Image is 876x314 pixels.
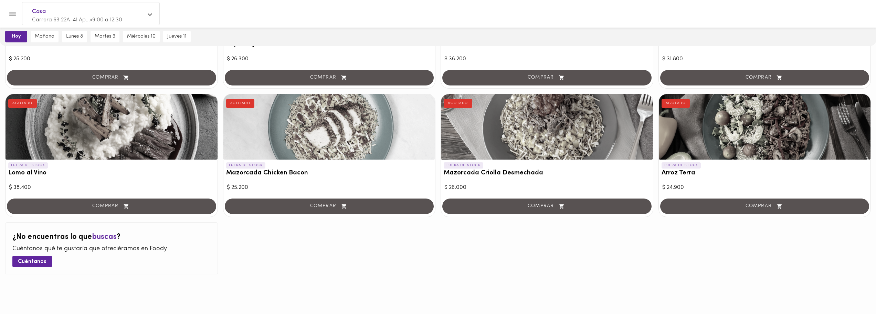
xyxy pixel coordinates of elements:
h3: Lomo al Vino [8,170,215,177]
button: Menu [4,6,21,22]
div: $ 25.200 [9,55,214,63]
span: miércoles 10 [127,33,156,40]
button: lunes 8 [62,31,87,42]
div: $ 24.900 [662,184,867,192]
div: Lomo al Vino [6,94,218,160]
h3: Mazorcada Criolla Desmechada [444,170,650,177]
div: Arroz Terra [659,94,871,160]
span: buscas [92,233,117,241]
div: AGOTADO [226,99,255,108]
div: AGOTADO [444,99,472,108]
button: martes 9 [91,31,119,42]
h3: Arroz Terra [662,170,868,177]
div: $ 36.200 [444,55,650,63]
button: hoy [5,31,27,42]
p: FUERA DE STOCK [662,162,701,169]
p: Cuéntanos qué te gustaría que ofreciéramos en Foody [12,245,211,254]
h3: Mazorcada Chicken Bacon [226,170,433,177]
p: FUERA DE STOCK [444,162,483,169]
span: Carrera 63 22A-41 Ap... • 9:00 a 12:30 [32,17,122,23]
div: Mazorcada Chicken Bacon [223,94,435,160]
span: mañana [35,33,54,40]
div: $ 31.800 [662,55,867,63]
span: Cuéntanos [18,259,46,265]
button: jueves 11 [163,31,191,42]
span: hoy [10,33,22,40]
button: miércoles 10 [123,31,160,42]
span: martes 9 [95,33,115,40]
p: FUERA DE STOCK [8,162,48,169]
div: $ 26.000 [444,184,650,192]
div: AGOTADO [8,99,37,108]
iframe: Messagebird Livechat Widget [836,274,869,307]
span: Casa [32,7,143,16]
button: Cuéntanos [12,256,52,267]
div: AGOTADO [662,99,690,108]
h2: ¿No encuentras lo que ? [12,233,211,241]
div: $ 25.200 [227,184,432,192]
p: FUERA DE STOCK [226,162,266,169]
div: $ 38.400 [9,184,214,192]
button: mañana [31,31,59,42]
div: Mazorcada Criolla Desmechada [441,94,653,160]
span: lunes 8 [66,33,83,40]
span: jueves 11 [167,33,187,40]
div: $ 26.300 [227,55,432,63]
